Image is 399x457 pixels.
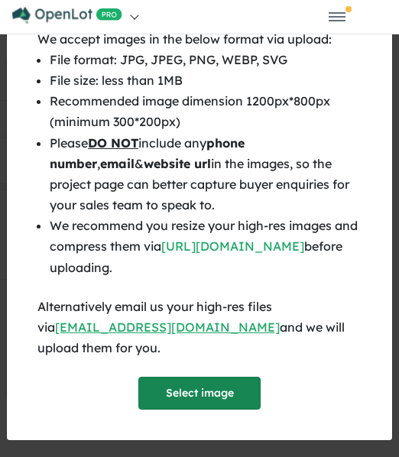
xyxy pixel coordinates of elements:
div: We accept images in the below format via upload: [37,29,362,50]
li: Please include any , & in the images, so the project page can better capture buyer enquiries for ... [50,133,362,216]
li: Recommended image dimension 1200px*800px (minimum 300*200px) [50,91,362,132]
u: DO NOT [88,135,138,151]
li: We recommend you resize your high-res images and compress them via before uploading. [50,216,362,278]
b: phone number [50,135,245,171]
li: File size: less than 1MB [50,70,362,91]
button: Select image [138,377,261,410]
a: [URL][DOMAIN_NAME] [161,238,304,254]
button: Toggle navigation [290,10,384,24]
b: email [100,156,135,171]
b: website url [144,156,211,171]
div: Alternatively email us your high-res files via and we will upload them for you. [37,297,362,359]
img: Openlot PRO Logo [12,7,122,24]
li: File format: JPG, JPEG, PNG, WEBP, SVG [50,50,362,70]
a: [EMAIL_ADDRESS][DOMAIN_NAME] [55,319,280,335]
